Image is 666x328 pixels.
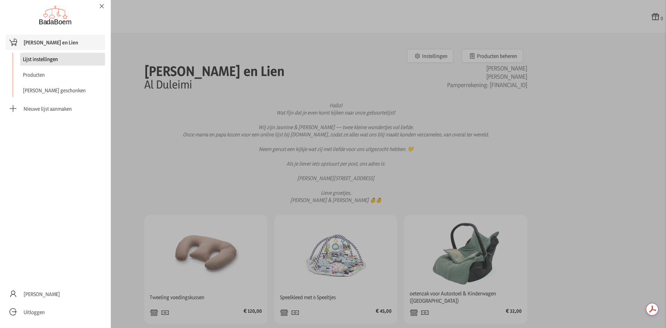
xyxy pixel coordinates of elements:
[39,6,72,25] img: Badaboem
[6,286,105,302] a: [PERSON_NAME]
[24,105,72,112] span: Nieuwe lijst aanmaken
[20,68,105,81] a: Producten
[6,101,105,116] a: Nieuwe lijst aanmaken
[24,39,78,46] span: [PERSON_NAME] en Lien
[24,291,60,298] span: [PERSON_NAME]
[24,309,45,316] span: Uitloggen
[20,84,105,97] a: [PERSON_NAME] geschonken
[20,53,105,66] a: Lijst instellingen
[6,35,105,50] a: [PERSON_NAME] en Lien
